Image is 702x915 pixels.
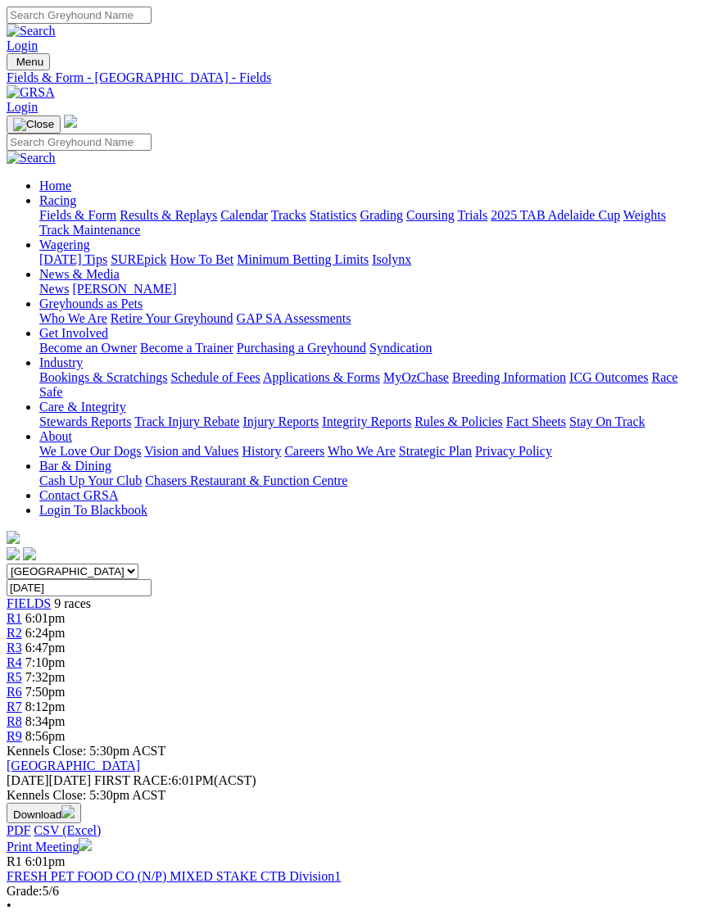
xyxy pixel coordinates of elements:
[39,414,695,429] div: Care & Integrity
[39,282,695,297] div: News & Media
[39,311,695,326] div: Greyhounds as Pets
[25,700,66,713] span: 8:12pm
[457,208,487,222] a: Trials
[39,179,71,193] a: Home
[54,596,91,610] span: 9 races
[39,356,83,369] a: Industry
[491,208,620,222] a: 2025 TAB Adelaide Cup
[506,414,566,428] a: Fact Sheets
[7,714,22,728] span: R8
[111,311,233,325] a: Retire Your Greyhound
[7,611,22,625] a: R1
[372,252,411,266] a: Isolynx
[134,414,239,428] a: Track Injury Rebate
[7,70,695,85] a: Fields & Form - [GEOGRAPHIC_DATA] - Fields
[310,208,357,222] a: Statistics
[170,252,234,266] a: How To Bet
[7,773,91,787] span: [DATE]
[39,370,167,384] a: Bookings & Scratchings
[34,823,101,837] a: CSV (Excel)
[237,341,366,355] a: Purchasing a Greyhound
[7,579,152,596] input: Select date
[39,223,140,237] a: Track Maintenance
[25,729,66,743] span: 8:56pm
[25,626,66,640] span: 6:24pm
[242,414,319,428] a: Injury Reports
[39,193,76,207] a: Racing
[383,370,449,384] a: MyOzChase
[39,503,147,517] a: Login To Blackbook
[220,208,268,222] a: Calendar
[7,531,20,544] img: logo-grsa-white.png
[72,282,176,296] a: [PERSON_NAME]
[39,400,126,414] a: Care & Integrity
[237,252,369,266] a: Minimum Betting Limits
[7,134,152,151] input: Search
[475,444,552,458] a: Privacy Policy
[64,115,77,128] img: logo-grsa-white.png
[39,459,111,473] a: Bar & Dining
[7,53,50,70] button: Toggle navigation
[39,208,695,238] div: Racing
[7,655,22,669] a: R4
[623,208,666,222] a: Weights
[242,444,281,458] a: History
[7,7,152,24] input: Search
[7,884,43,898] span: Grade:
[7,116,61,134] button: Toggle navigation
[39,473,695,488] div: Bar & Dining
[111,252,166,266] a: SUREpick
[39,208,116,222] a: Fields & Form
[7,773,49,787] span: [DATE]
[369,341,432,355] a: Syndication
[7,85,55,100] img: GRSA
[7,24,56,39] img: Search
[39,370,695,400] div: Industry
[39,429,72,443] a: About
[16,56,43,68] span: Menu
[7,840,92,854] a: Print Meeting
[120,208,217,222] a: Results & Replays
[145,473,347,487] a: Chasers Restaurant & Function Centre
[25,641,66,655] span: 6:47pm
[61,805,75,818] img: download.svg
[25,670,66,684] span: 7:32pm
[39,252,695,267] div: Wagering
[569,370,648,384] a: ICG Outcomes
[13,118,54,131] img: Close
[7,744,165,758] span: Kennels Close: 5:30pm ACST
[7,803,81,823] button: Download
[23,547,36,560] img: twitter.svg
[360,208,403,222] a: Grading
[25,655,66,669] span: 7:10pm
[7,641,22,655] a: R3
[7,869,341,883] a: FRESH PET FOOD CO (N/P) MIXED STAKE CTB Division1
[39,488,118,502] a: Contact GRSA
[39,326,108,340] a: Get Involved
[7,670,22,684] a: R5
[7,823,695,838] div: Download
[39,370,677,399] a: Race Safe
[39,267,120,281] a: News & Media
[406,208,455,222] a: Coursing
[7,729,22,743] a: R9
[7,100,38,114] a: Login
[39,473,142,487] a: Cash Up Your Club
[39,341,137,355] a: Become an Owner
[25,714,66,728] span: 8:34pm
[39,238,90,251] a: Wagering
[7,884,695,899] div: 5/6
[25,611,66,625] span: 6:01pm
[144,444,238,458] a: Vision and Values
[39,444,695,459] div: About
[7,700,22,713] span: R7
[39,252,107,266] a: [DATE] Tips
[39,282,69,296] a: News
[322,414,411,428] a: Integrity Reports
[263,370,380,384] a: Applications & Forms
[39,444,141,458] a: We Love Our Dogs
